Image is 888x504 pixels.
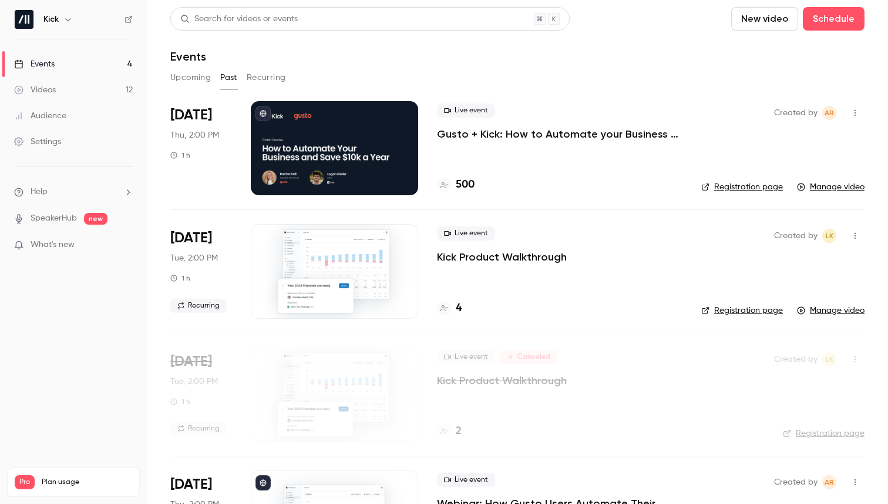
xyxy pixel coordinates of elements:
[84,213,107,225] span: new
[43,14,59,25] h6: Kick
[826,229,833,243] span: LK
[437,373,567,388] a: Kick Product Walkthrough
[822,475,836,489] span: Andrew Roth
[170,273,190,283] div: 1 h
[31,186,48,198] span: Help
[170,49,206,64] h1: Events
[797,181,865,193] a: Manage video
[437,423,462,439] a: 2
[500,350,557,364] span: Canceled
[170,376,218,388] span: Tue, 2:00 PM
[42,478,132,487] span: Plan usage
[825,475,834,489] span: AR
[822,352,836,366] span: Logan Kieller
[437,226,495,241] span: Live event
[170,422,227,436] span: Recurring
[170,106,212,125] span: [DATE]
[731,7,798,31] button: New video
[247,68,286,87] button: Recurring
[456,423,462,439] h4: 2
[825,106,834,120] span: AR
[31,212,77,225] a: SpeakerHub
[180,13,298,25] div: Search for videos or events
[437,104,495,118] span: Live event
[170,68,211,87] button: Upcoming
[170,397,190,406] div: 1 h
[456,177,475,193] h4: 500
[774,352,818,366] span: Created by
[170,475,212,494] span: [DATE]
[437,250,567,264] a: Kick Product Walkthrough
[170,352,212,371] span: [DATE]
[797,305,865,316] a: Manage video
[15,10,33,29] img: Kick
[826,352,833,366] span: LK
[822,229,836,243] span: Logan Kieller
[14,84,56,96] div: Videos
[170,229,212,248] span: [DATE]
[701,181,783,193] a: Registration page
[437,301,462,316] a: 4
[170,151,190,160] div: 1 h
[170,224,232,318] div: Sep 23 Tue, 11:00 AM (America/Los Angeles)
[170,299,227,313] span: Recurring
[774,229,818,243] span: Created by
[170,348,232,442] div: Sep 9 Tue, 11:00 AM (America/Los Angeles)
[437,473,495,487] span: Live event
[822,106,836,120] span: Andrew Roth
[15,475,35,489] span: Pro
[437,177,475,193] a: 500
[170,129,219,141] span: Thu, 2:00 PM
[437,127,682,141] a: Gusto + Kick: How to Automate your Business and Save $10k a Year
[803,7,865,31] button: Schedule
[456,301,462,316] h4: 4
[14,58,55,70] div: Events
[119,240,133,251] iframe: Noticeable Trigger
[14,136,61,148] div: Settings
[701,305,783,316] a: Registration page
[14,186,133,198] li: help-dropdown-opener
[774,475,818,489] span: Created by
[14,110,66,122] div: Audience
[774,106,818,120] span: Created by
[220,68,237,87] button: Past
[170,252,218,264] span: Tue, 2:00 PM
[170,101,232,195] div: Sep 25 Thu, 11:00 AM (America/Vancouver)
[437,350,495,364] span: Live event
[783,428,865,439] a: Registration page
[31,239,75,251] span: What's new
